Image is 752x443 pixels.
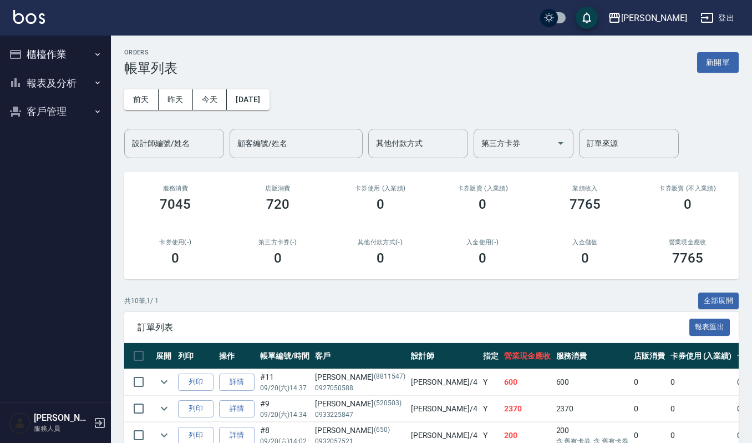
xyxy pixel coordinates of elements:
th: 服務消費 [553,343,631,369]
p: 09/20 (六) 14:34 [260,410,309,420]
div: [PERSON_NAME] [621,11,687,25]
h3: 7765 [672,250,703,266]
button: 前天 [124,89,159,110]
p: 0933225847 [315,410,405,420]
h3: 0 [479,197,486,212]
button: 列印 [178,400,214,417]
div: [PERSON_NAME] [315,371,405,383]
button: 列印 [178,374,214,391]
p: (8811547) [374,371,405,383]
img: Logo [13,10,45,24]
td: 0 [668,396,735,422]
span: 訂單列表 [138,322,689,333]
h3: 0 [377,197,384,212]
h2: 其他付款方式(-) [342,239,418,246]
a: 報表匯出 [689,321,730,332]
button: 登出 [696,8,739,28]
h3: 720 [266,197,289,212]
h2: 店販消費 [240,185,316,192]
td: 600 [501,369,553,395]
button: save [576,7,598,29]
a: 詳情 [219,400,255,417]
td: 600 [553,369,631,395]
td: #11 [257,369,312,395]
h2: 入金儲值 [547,239,623,246]
h2: ORDERS [124,49,177,56]
h3: 0 [581,250,589,266]
th: 營業現金應收 [501,343,553,369]
th: 店販消費 [631,343,668,369]
td: #9 [257,396,312,422]
h2: 入金使用(-) [445,239,521,246]
td: 0 [631,396,668,422]
button: 今天 [193,89,227,110]
th: 帳單編號/時間 [257,343,312,369]
a: 詳情 [219,374,255,391]
img: Person [9,412,31,434]
th: 指定 [480,343,501,369]
th: 列印 [175,343,216,369]
h2: 卡券使用 (入業績) [342,185,418,192]
div: [PERSON_NAME] [315,425,405,436]
h2: 卡券販賣 (入業績) [445,185,521,192]
button: [PERSON_NAME] [603,7,692,29]
th: 客戶 [312,343,408,369]
h2: 第三方卡券(-) [240,239,316,246]
h2: 業績收入 [547,185,623,192]
th: 設計師 [408,343,480,369]
td: [PERSON_NAME] /4 [408,369,480,395]
td: 0 [668,369,735,395]
button: 客戶管理 [4,97,106,126]
button: 昨天 [159,89,193,110]
h2: 營業現金應收 [649,239,725,246]
h3: 0 [171,250,179,266]
h3: 7045 [160,197,191,212]
button: 報表及分析 [4,69,106,98]
h2: 卡券販賣 (不入業績) [649,185,725,192]
h3: 0 [377,250,384,266]
td: [PERSON_NAME] /4 [408,396,480,422]
button: expand row [156,400,172,417]
td: 2370 [501,396,553,422]
th: 展開 [153,343,175,369]
button: expand row [156,374,172,390]
p: 服務人員 [34,424,90,434]
h3: 服務消費 [138,185,214,192]
td: 2370 [553,396,631,422]
h3: 帳單列表 [124,61,177,76]
th: 操作 [216,343,257,369]
h3: 0 [684,197,692,212]
button: 全部展開 [698,293,739,310]
button: Open [552,134,570,152]
a: 新開單 [697,57,739,67]
button: [DATE] [227,89,269,110]
h2: 卡券使用(-) [138,239,214,246]
h3: 0 [274,250,282,266]
button: 櫃檯作業 [4,40,106,69]
p: 0927050588 [315,383,405,393]
h3: 7765 [570,197,601,212]
button: 新開單 [697,52,739,73]
td: Y [480,396,501,422]
p: 09/20 (六) 14:37 [260,383,309,393]
button: 報表匯出 [689,319,730,336]
h5: [PERSON_NAME] [34,412,90,424]
p: (650) [374,425,390,436]
div: [PERSON_NAME] [315,398,405,410]
td: 0 [631,369,668,395]
p: 共 10 筆, 1 / 1 [124,296,159,306]
th: 卡券使用 (入業績) [668,343,735,369]
p: (520503) [374,398,402,410]
td: Y [480,369,501,395]
h3: 0 [479,250,486,266]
